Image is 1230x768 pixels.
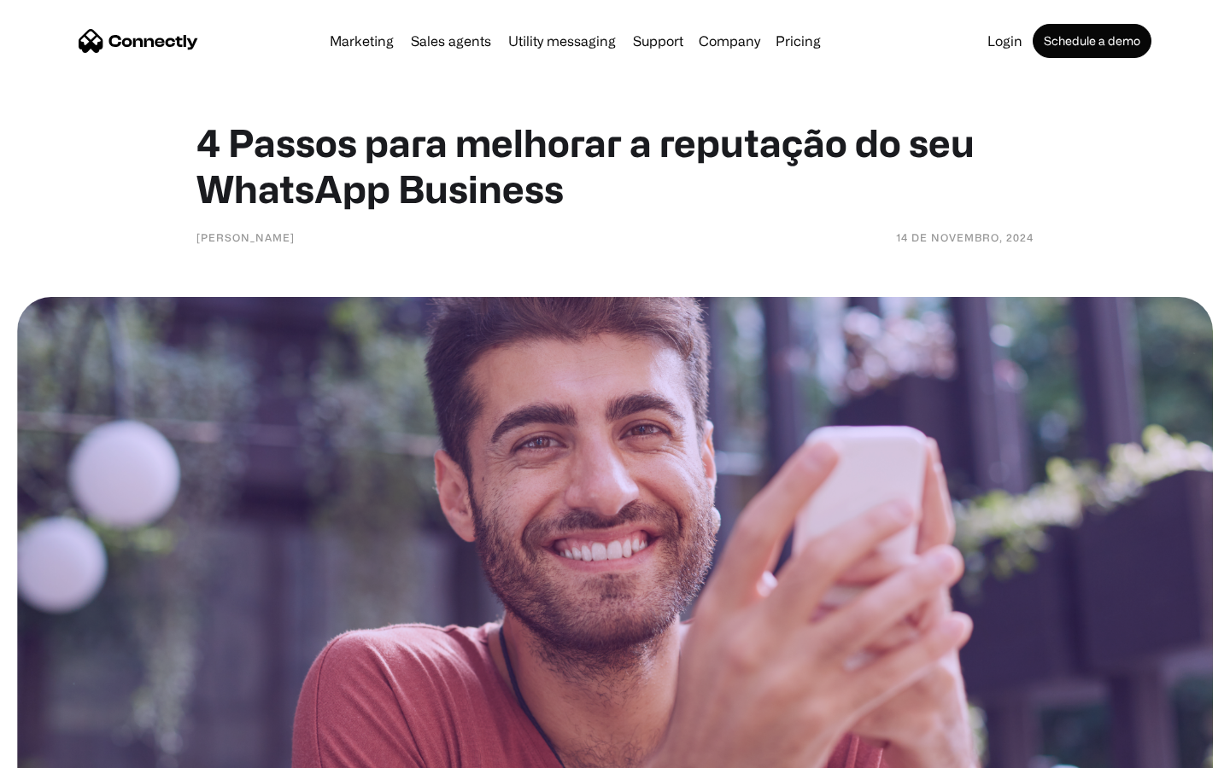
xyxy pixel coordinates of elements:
[34,738,102,762] ul: Language list
[17,738,102,762] aside: Language selected: English
[626,34,690,48] a: Support
[196,119,1034,212] h1: 4 Passos para melhorar a reputação do seu WhatsApp Business
[79,28,198,54] a: home
[501,34,623,48] a: Utility messaging
[981,34,1029,48] a: Login
[1033,24,1151,58] a: Schedule a demo
[196,229,295,246] div: [PERSON_NAME]
[694,29,765,53] div: Company
[896,229,1034,246] div: 14 de novembro, 2024
[699,29,760,53] div: Company
[323,34,401,48] a: Marketing
[769,34,828,48] a: Pricing
[404,34,498,48] a: Sales agents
